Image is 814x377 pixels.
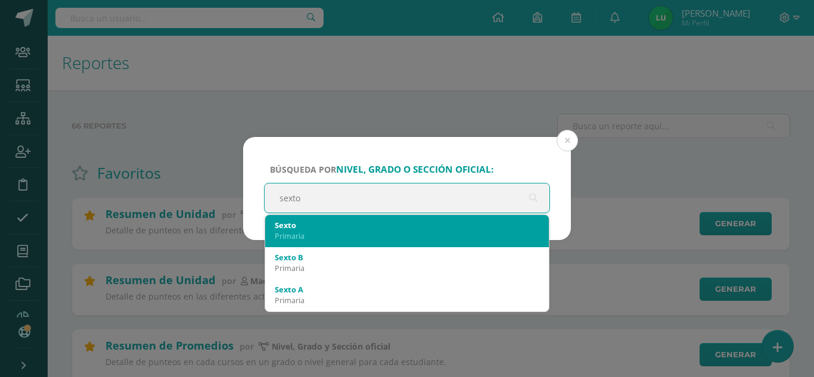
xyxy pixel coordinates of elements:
div: Sexto B [275,252,539,263]
div: Sexto A [275,284,539,295]
input: ej. Primero primaria, etc. [265,183,549,213]
div: Sexto [275,220,539,230]
div: Primaria [275,263,539,273]
span: Búsqueda por [270,164,493,175]
strong: nivel, grado o sección oficial: [336,163,493,176]
div: Primaria [275,295,539,306]
div: Primaria [275,230,539,241]
button: Close (Esc) [557,130,578,151]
